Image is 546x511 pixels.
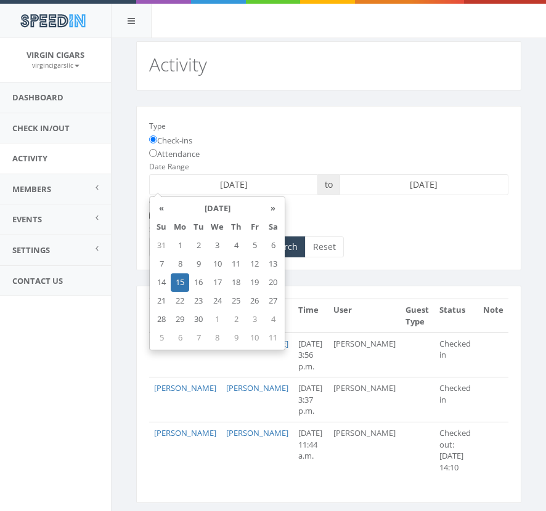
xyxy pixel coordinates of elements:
th: Sa [264,218,282,236]
td: 14 [152,273,171,292]
th: User [328,299,401,332]
td: 13 [264,255,282,273]
span: Events [12,214,42,225]
td: 15 [171,273,189,292]
td: 17 [208,273,227,292]
td: 22 [171,292,189,310]
td: 31 [152,236,171,255]
td: [DATE] 11:44 a.m. [293,422,328,478]
a: [PERSON_NAME] [226,382,288,393]
td: 10 [245,329,264,347]
td: 7 [152,255,171,273]
h6: Date Range [149,163,508,171]
td: 5 [152,329,171,347]
a: Reset [305,236,344,257]
td: Checked in [434,332,478,377]
td: 26 [245,292,264,310]
th: [DATE] [171,199,264,218]
th: Time [293,299,328,332]
td: [DATE] 3:37 p.m. [293,377,328,422]
th: Note [478,299,508,332]
td: 2 [227,310,245,329]
td: 29 [171,310,189,329]
label: Attendance [149,147,200,160]
td: 10 [208,255,227,273]
td: 21 [152,292,171,310]
td: 11 [227,255,245,273]
td: 3 [208,236,227,255]
h6: Search [149,225,508,233]
td: [PERSON_NAME] [328,377,401,422]
td: [PERSON_NAME] [328,332,401,377]
td: 4 [264,310,282,329]
td: 3 [245,310,264,329]
td: 20 [264,273,282,292]
td: 4 [227,236,245,255]
td: 23 [189,292,208,310]
input: Check-ins [149,135,157,143]
td: 1 [171,236,189,255]
td: 9 [189,255,208,273]
td: 2 [189,236,208,255]
img: speedin_logo.png [14,9,91,32]
th: Fr [245,218,264,236]
td: 30 [189,310,208,329]
th: » [264,199,282,218]
th: Th [227,218,245,236]
td: Checked in [434,377,478,422]
td: 16 [189,273,208,292]
td: 25 [227,292,245,310]
input: Attendance [149,149,157,157]
th: Guest Type [401,299,434,332]
span: Members [12,183,51,195]
td: 1 [208,310,227,329]
td: Checked out: [DATE] 14:10 [434,422,478,478]
td: 6 [171,329,189,347]
label: Check-ins [149,133,192,147]
td: [DATE] 3:56 p.m. [293,332,328,377]
th: « [152,199,171,218]
span: Contact Us [12,275,63,286]
td: 7 [189,329,208,347]
td: 8 [171,255,189,273]
td: 11 [264,329,282,347]
span: Settings [12,244,50,255]
h6: Type [149,122,200,130]
a: [PERSON_NAME] [154,382,216,393]
td: 18 [227,273,245,292]
h2: Activity [149,54,508,74]
span: to [318,174,339,195]
td: [PERSON_NAME] [328,422,401,478]
th: Su [152,218,171,236]
a: [PERSON_NAME] [226,427,288,438]
td: 27 [264,292,282,310]
th: Tu [189,218,208,236]
td: 24 [208,292,227,310]
a: virgincigarsllc [32,59,79,70]
th: Status [434,299,478,332]
td: 9 [227,329,245,347]
td: 28 [152,310,171,329]
td: 19 [245,273,264,292]
td: 5 [245,236,264,255]
td: 12 [245,255,264,273]
th: We [208,218,227,236]
td: 8 [208,329,227,347]
td: 6 [264,236,282,255]
small: virgincigarsllc [32,61,79,70]
span: Virgin Cigars [26,49,84,60]
a: [PERSON_NAME] [154,427,216,438]
th: Mo [171,218,189,236]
